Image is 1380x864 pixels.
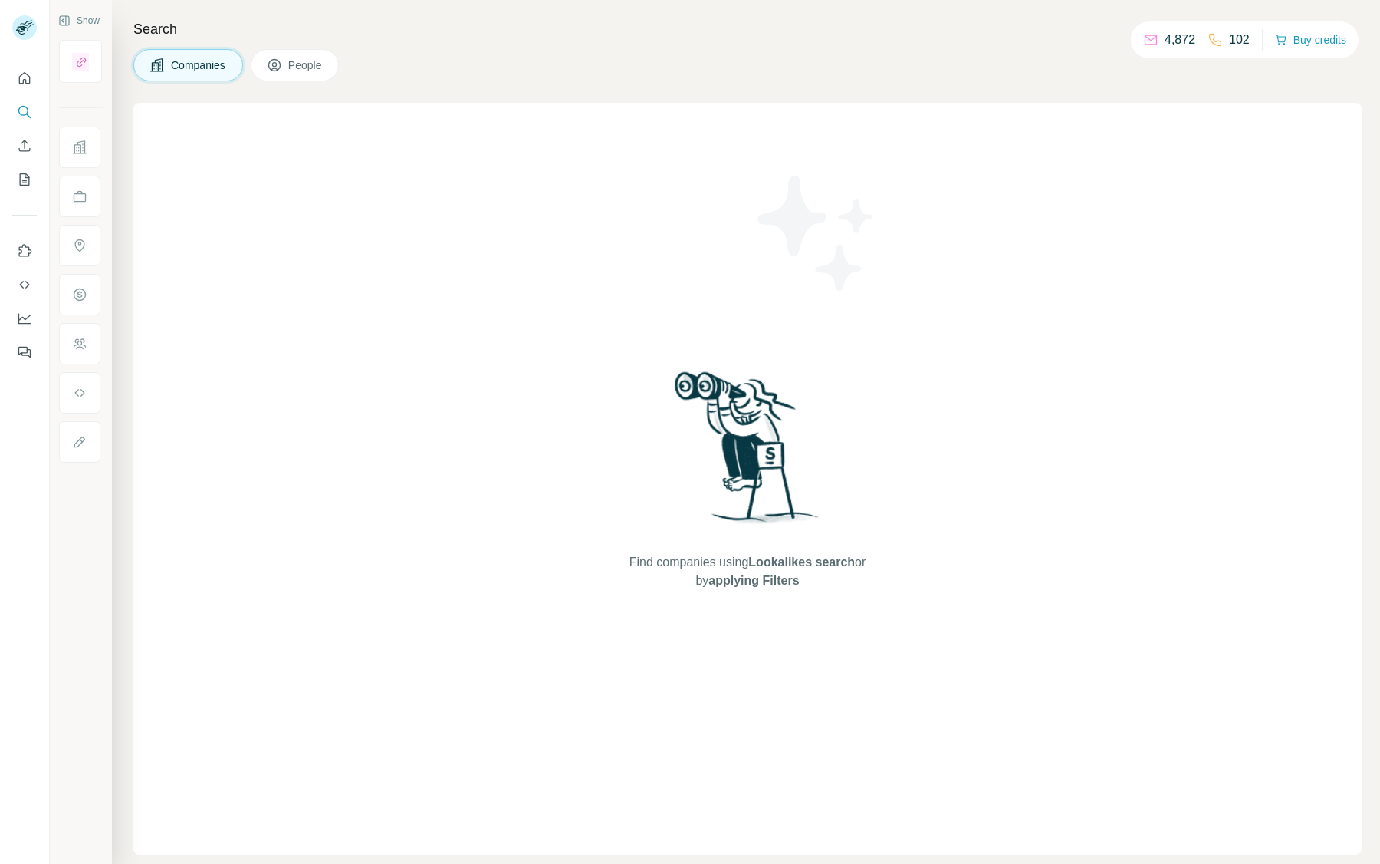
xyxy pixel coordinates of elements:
p: 4,872 [1165,31,1195,49]
span: Companies [171,58,227,73]
button: Enrich CSV [12,132,37,160]
span: Find companies using or by [625,553,870,590]
h4: Search [133,18,1362,40]
button: Use Surfe API [12,271,37,298]
img: Surfe Illustration - Stars [747,164,886,302]
button: My lists [12,166,37,193]
button: Show [48,9,110,32]
button: Use Surfe on LinkedIn [12,237,37,265]
button: Quick start [12,64,37,92]
img: Surfe Illustration - Woman searching with binoculars [668,368,827,539]
span: applying Filters [708,574,799,587]
span: People [288,58,324,73]
button: Buy credits [1275,29,1346,51]
button: Search [12,98,37,126]
button: Feedback [12,338,37,366]
p: 102 [1229,31,1250,49]
span: Lookalikes search [748,556,855,569]
button: Dashboard [12,305,37,332]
